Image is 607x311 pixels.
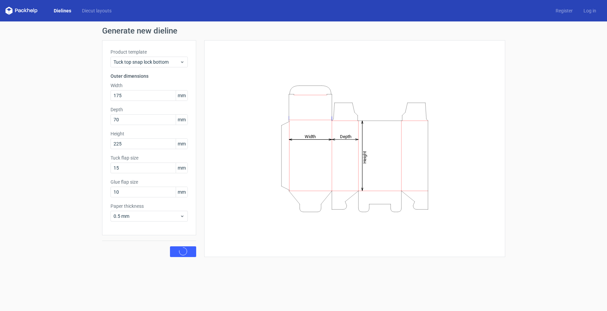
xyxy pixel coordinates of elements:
[111,73,188,79] h3: Outer dimensions
[77,7,117,14] a: Diecut layouts
[111,154,188,161] label: Tuck flap size
[176,163,187,173] span: mm
[176,187,187,197] span: mm
[340,134,351,139] tspan: Depth
[114,213,180,220] span: 0.5 mm
[111,203,188,209] label: Paper thickness
[578,7,602,14] a: Log in
[111,130,188,137] label: Height
[362,151,367,163] tspan: Height
[102,27,505,35] h1: Generate new dieline
[550,7,578,14] a: Register
[176,139,187,149] span: mm
[304,134,315,139] tspan: Width
[48,7,77,14] a: Dielines
[111,106,188,113] label: Depth
[111,179,188,185] label: Glue flap size
[111,82,188,89] label: Width
[176,115,187,125] span: mm
[111,49,188,55] label: Product template
[114,59,180,65] span: Tuck top snap lock bottom
[176,90,187,101] span: mm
